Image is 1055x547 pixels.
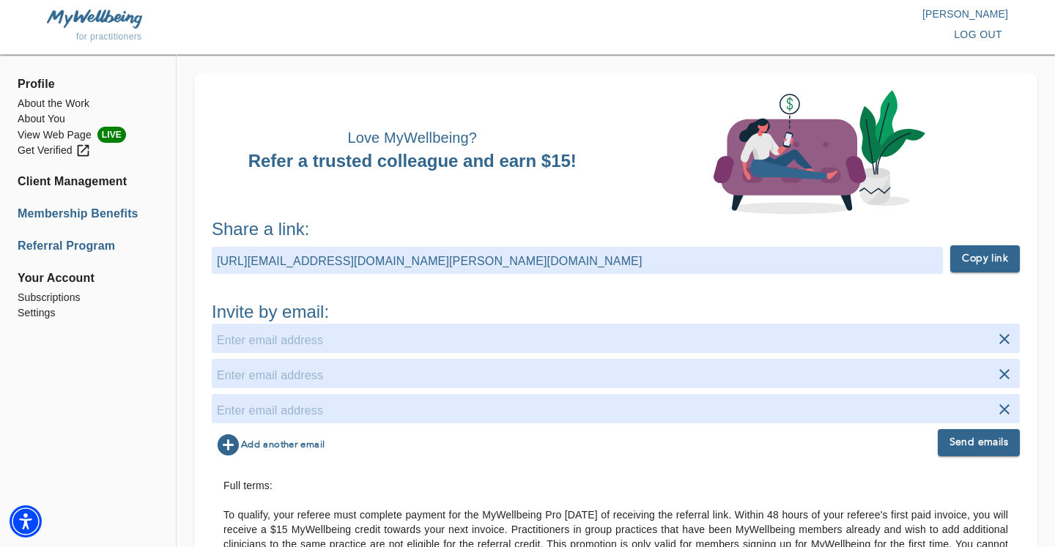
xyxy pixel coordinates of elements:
[18,143,91,158] div: Get Verified
[949,433,1008,452] strong: Send emails
[212,429,328,461] button: Add another email
[217,329,1015,352] input: Enter email address
[248,151,577,171] strong: Refer a trusted colleague and earn $15!
[950,245,1020,272] button: Copy link
[97,127,126,143] span: LIVE
[948,21,1008,48] button: log out
[18,127,158,143] li: View Web Page
[76,31,142,42] span: for practitioners
[10,505,42,537] div: Accessibility Menu
[217,399,1015,423] input: Enter email address
[18,290,158,305] a: Subscriptions
[18,127,158,143] a: View Web PageLIVE
[217,364,1015,387] input: Enter email address
[212,217,1020,241] h5: Share a link:
[212,300,1020,324] h5: Invite by email:
[18,111,158,127] a: About You
[212,126,612,149] h6: Love MyWellbeing?
[954,26,1002,44] span: log out
[714,90,925,215] img: MyWellbeing
[527,7,1008,21] p: [PERSON_NAME]
[241,436,325,453] strong: Add another email
[962,250,1008,268] strong: Copy link
[18,143,158,158] a: Get Verified
[18,173,158,190] a: Client Management
[18,75,158,93] span: Profile
[18,237,158,255] a: Referral Program
[18,269,158,287] span: Your Account
[18,305,158,321] a: Settings
[18,205,158,223] a: Membership Benefits
[18,96,158,111] a: About the Work
[47,10,142,28] img: MyWellbeing
[938,429,1020,456] button: Send emails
